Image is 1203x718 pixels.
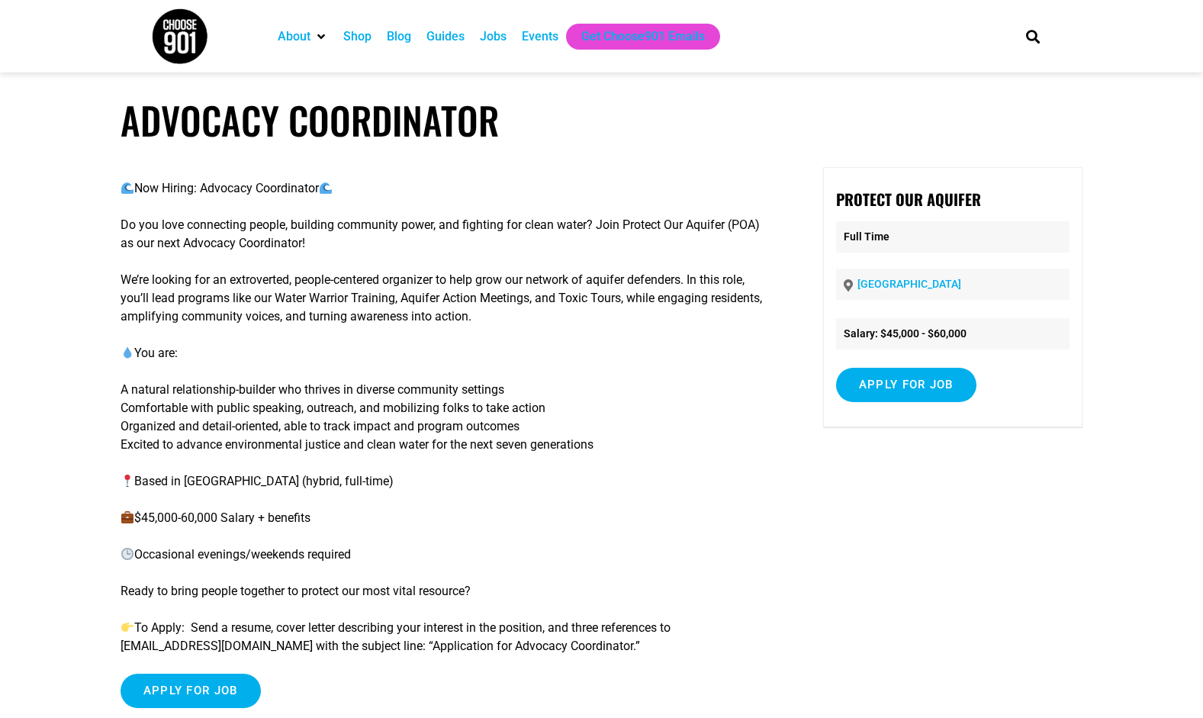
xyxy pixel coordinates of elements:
[836,368,976,402] input: Apply for job
[270,24,999,50] nav: Main nav
[121,548,133,560] img: 🕒
[121,546,775,564] p: Occasional evenings/weekends required
[343,27,372,46] a: Shop
[121,674,261,708] input: Apply for job
[121,582,775,600] p: Ready to bring people together to protect our most vital resource?
[121,381,775,454] p: A natural relationship-builder who thrives in diverse community settings Comfortable with public ...
[270,24,336,50] div: About
[121,216,775,253] p: Do you love connecting people, building community power, and fighting for clean water? Join Prote...
[121,511,133,523] img: 💼
[522,27,558,46] a: Events
[121,346,133,359] img: 💧
[121,98,1083,143] h1: Advocacy Coordinator
[387,27,411,46] a: Blog
[836,188,981,211] strong: Protect Our Aquifer
[121,509,775,527] p: $45,000-60,000 Salary + benefits
[836,221,1070,253] p: Full Time
[121,182,133,194] img: 🌊
[121,344,775,362] p: You are:
[320,182,332,194] img: 🌊
[480,27,507,46] a: Jobs
[121,475,133,487] img: 📍
[836,318,1070,349] li: Salary: $45,000 - $60,000
[121,621,133,633] img: 👉
[857,278,961,290] a: [GEOGRAPHIC_DATA]
[121,472,775,491] p: Based in [GEOGRAPHIC_DATA] (hybrid, full-time)
[121,179,775,198] p: Now Hiring: Advocacy Coordinator
[581,27,705,46] a: Get Choose901 Emails
[426,27,465,46] a: Guides
[1020,24,1045,49] div: Search
[278,27,310,46] a: About
[121,619,775,655] p: To Apply: Send a resume, cover letter describing your interest in the position, and three referen...
[121,271,775,326] p: We’re looking for an extroverted, people-centered organizer to help grow our network of aquifer d...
